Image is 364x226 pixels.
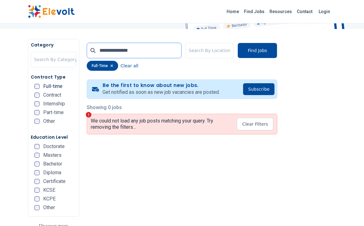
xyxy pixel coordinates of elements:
span: Part-time [43,110,64,115]
span: Certificate [43,179,66,184]
input: Other [35,205,39,210]
span: Other [43,205,55,210]
input: Part-time [35,110,39,115]
input: Full-time [35,84,39,89]
button: Clear Filters [237,118,273,130]
span: Doctorate [43,144,65,149]
button: Subscribe [243,83,274,95]
input: Bachelor [35,161,39,166]
a: Resources [267,7,294,17]
input: Certificate [35,179,39,184]
div: full-time [87,61,118,71]
span: Diploma [43,170,61,175]
h5: Education Level [31,134,76,140]
iframe: Chat Widget [333,196,364,226]
input: Masters [35,153,39,158]
button: Find Jobs [237,43,277,58]
span: KCPE [43,196,56,201]
input: Internship [35,101,39,106]
input: Contract [35,93,39,98]
p: We could not load any job posts matching your query. Try removing the filters... [91,118,232,130]
span: KCSE [43,188,55,193]
span: Masters [43,153,62,158]
span: Full-time [43,84,62,89]
a: Contact [294,7,315,17]
h4: Be the first to know about new jobs. [103,82,220,89]
a: Login [315,5,334,18]
span: Contract [43,93,61,98]
input: KCSE [35,188,39,193]
button: Clear all [121,61,138,71]
a: Home [224,7,242,17]
span: Bachelor [43,161,62,166]
input: KCPE [35,196,39,201]
input: Other [35,119,39,124]
p: Showing 0 jobs [87,104,277,111]
img: Elevolt [28,5,75,18]
span: Internship [43,101,65,106]
h5: Contract Type [31,74,76,80]
h5: Category [31,42,76,48]
input: Diploma [35,170,39,175]
span: Other [43,119,55,124]
p: Get notified as soon as new job vacancies are posted. [103,89,220,96]
input: Doctorate [35,144,39,149]
a: Find Jobs [242,7,267,17]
